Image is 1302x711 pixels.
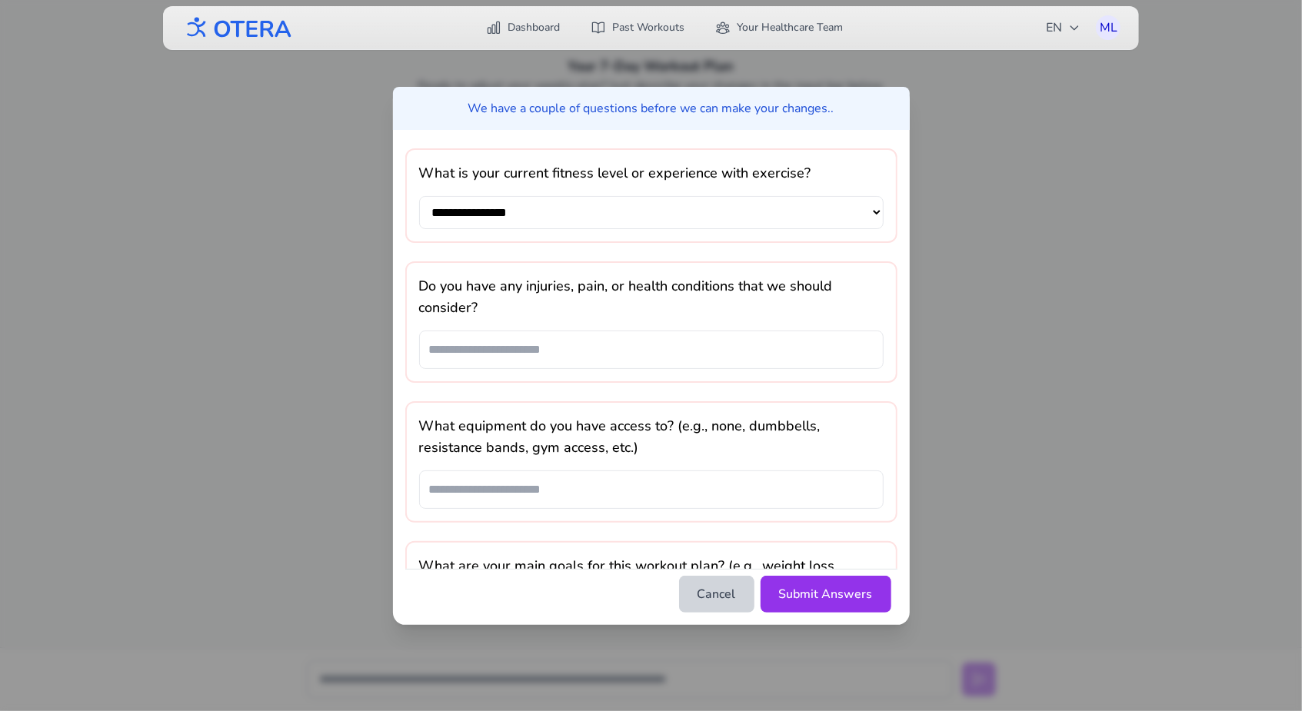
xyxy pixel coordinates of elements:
[477,14,569,42] a: Dashboard
[181,11,292,45] img: OTERA logo
[1037,12,1090,43] button: EN
[419,275,884,318] h3: Do you have any injuries, pain, or health conditions that we should consider?
[761,576,891,613] button: Submit Answers
[468,99,834,118] p: We have a couple of questions before we can make your changes..
[419,555,884,598] h3: What are your main goals for this workout plan? (e.g., weight loss, strength, flexibility, genera...
[679,576,754,613] button: Cancel
[1096,15,1121,40] button: ML
[1046,18,1081,37] span: EN
[706,14,852,42] a: Your Healthcare Team
[581,14,694,42] a: Past Workouts
[419,162,884,184] h3: What is your current fitness level or experience with exercise?
[419,415,884,458] h3: What equipment do you have access to? (e.g., none, dumbbells, resistance bands, gym access, etc.)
